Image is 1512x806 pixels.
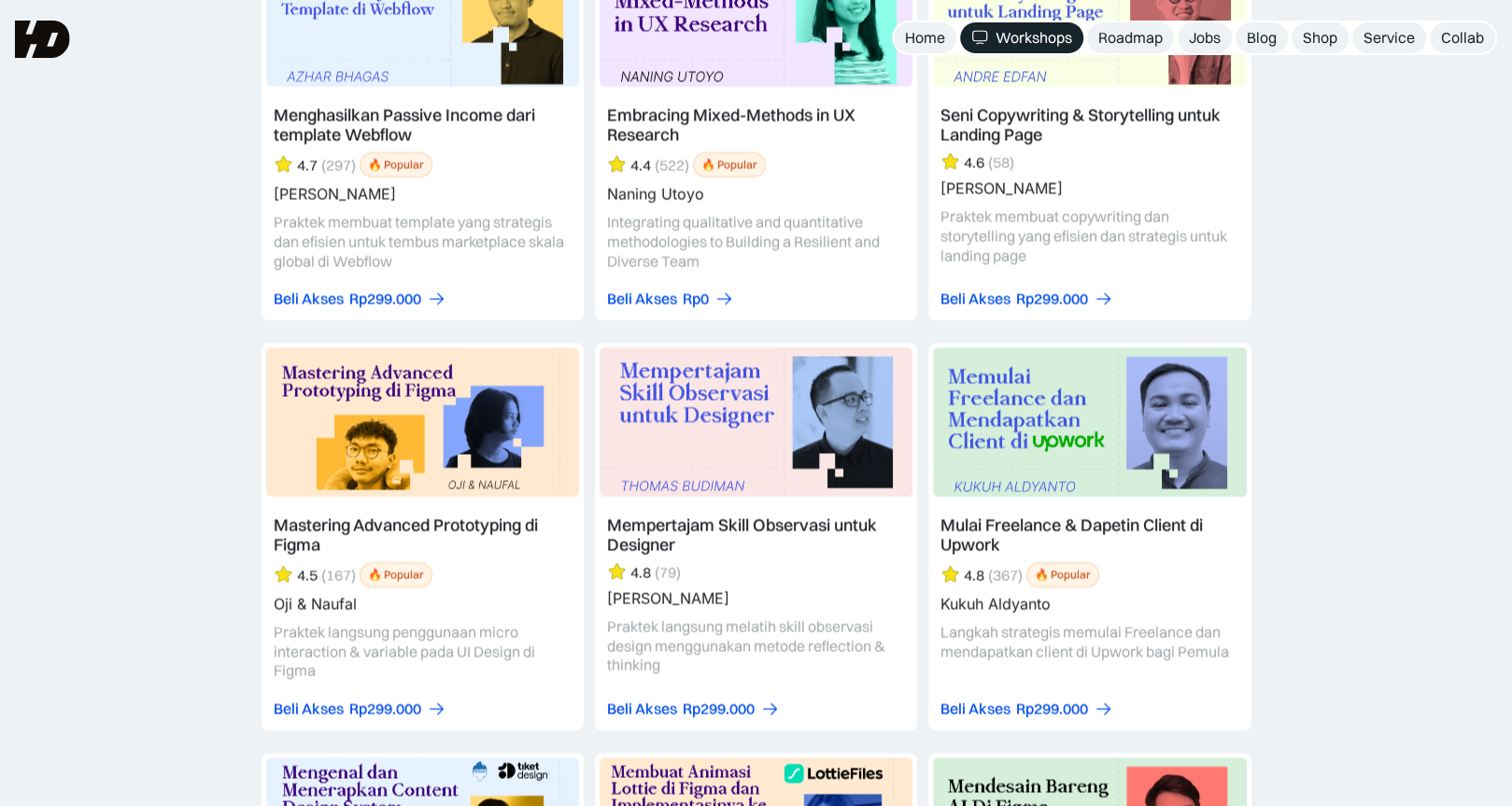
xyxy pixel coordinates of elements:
[349,289,421,308] div: Rp299.000
[607,289,734,308] a: Beli AksesRp0
[1098,28,1163,48] div: Roadmap
[349,699,421,718] div: Rp299.000
[1236,22,1288,53] a: Blog
[1016,699,1088,718] div: Rp299.000
[1364,28,1415,48] div: Service
[274,289,344,308] div: Beli Akses
[1189,28,1221,48] div: Jobs
[607,289,677,308] div: Beli Akses
[1292,22,1349,53] a: Shop
[683,289,709,308] div: Rp0
[1016,289,1088,308] div: Rp299.000
[274,289,446,308] a: Beli AksesRp299.000
[940,289,1010,308] div: Beli Akses
[1303,28,1337,48] div: Shop
[607,699,780,718] a: Beli AksesRp299.000
[274,699,344,718] div: Beli Akses
[1247,28,1277,48] div: Blog
[996,28,1072,48] div: Workshops
[1352,22,1426,53] a: Service
[960,22,1083,53] a: Workshops
[1087,22,1174,53] a: Roadmap
[940,289,1113,308] a: Beli AksesRp299.000
[1178,22,1232,53] a: Jobs
[894,22,956,53] a: Home
[940,699,1010,718] div: Beli Akses
[683,699,755,718] div: Rp299.000
[905,28,945,48] div: Home
[607,699,677,718] div: Beli Akses
[1430,22,1495,53] a: Collab
[1441,28,1484,48] div: Collab
[940,699,1113,718] a: Beli AksesRp299.000
[274,699,446,718] a: Beli AksesRp299.000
